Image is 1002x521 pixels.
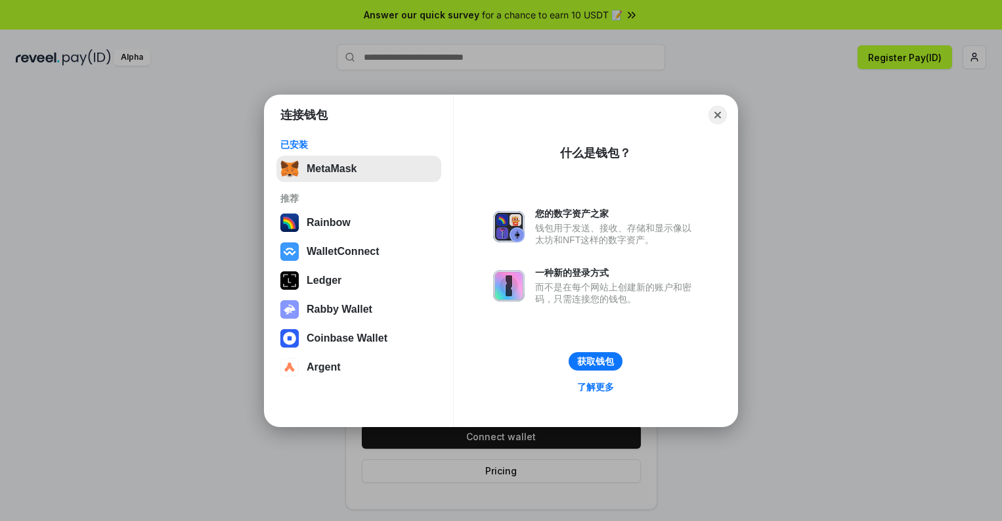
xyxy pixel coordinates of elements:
img: svg+xml,%3Csvg%20width%3D%2228%22%20height%3D%2228%22%20viewBox%3D%220%200%2028%2028%22%20fill%3D... [280,329,299,348]
div: Ledger [307,275,341,286]
button: Argent [276,354,441,380]
div: 什么是钱包？ [560,145,631,161]
div: 已安装 [280,139,437,150]
button: Rainbow [276,210,441,236]
img: svg+xml,%3Csvg%20xmlns%3D%22http%3A%2F%2Fwww.w3.org%2F2000%2Fsvg%22%20fill%3D%22none%22%20viewBox... [493,270,525,302]
div: WalletConnect [307,246,380,258]
div: 了解更多 [577,381,614,393]
div: Argent [307,361,341,373]
button: Close [708,106,727,124]
img: svg+xml,%3Csvg%20width%3D%2228%22%20height%3D%2228%22%20viewBox%3D%220%200%2028%2028%22%20fill%3D... [280,242,299,261]
div: 一种新的登录方式 [535,267,698,279]
a: 了解更多 [569,378,622,396]
button: Ledger [276,267,441,294]
div: 获取钱包 [577,355,614,367]
img: svg+xml,%3Csvg%20width%3D%22120%22%20height%3D%22120%22%20viewBox%3D%220%200%20120%20120%22%20fil... [280,214,299,232]
button: MetaMask [276,156,441,182]
div: Rabby Wallet [307,304,372,315]
div: MetaMask [307,163,357,175]
div: Rainbow [307,217,351,229]
button: WalletConnect [276,238,441,265]
img: svg+xml,%3Csvg%20fill%3D%22none%22%20height%3D%2233%22%20viewBox%3D%220%200%2035%2033%22%20width%... [280,160,299,178]
img: svg+xml,%3Csvg%20width%3D%2228%22%20height%3D%2228%22%20viewBox%3D%220%200%2028%2028%22%20fill%3D... [280,358,299,376]
div: Coinbase Wallet [307,332,387,344]
img: svg+xml,%3Csvg%20xmlns%3D%22http%3A%2F%2Fwww.w3.org%2F2000%2Fsvg%22%20fill%3D%22none%22%20viewBox... [493,211,525,242]
div: 推荐 [280,193,437,204]
div: 钱包用于发送、接收、存储和显示像以太坊和NFT这样的数字资产。 [535,222,698,246]
button: Rabby Wallet [276,296,441,323]
button: Coinbase Wallet [276,325,441,351]
div: 而不是在每个网站上创建新的账户和密码，只需连接您的钱包。 [535,281,698,305]
img: svg+xml,%3Csvg%20xmlns%3D%22http%3A%2F%2Fwww.w3.org%2F2000%2Fsvg%22%20fill%3D%22none%22%20viewBox... [280,300,299,319]
button: 获取钱包 [569,352,622,371]
img: svg+xml,%3Csvg%20xmlns%3D%22http%3A%2F%2Fwww.w3.org%2F2000%2Fsvg%22%20width%3D%2228%22%20height%3... [280,271,299,290]
div: 您的数字资产之家 [535,208,698,219]
h1: 连接钱包 [280,107,328,123]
